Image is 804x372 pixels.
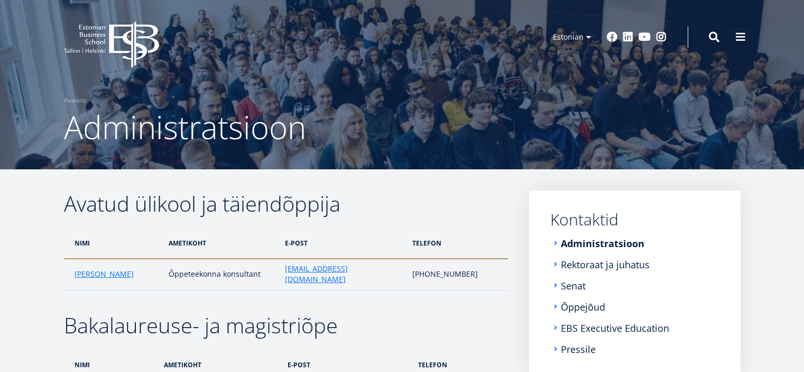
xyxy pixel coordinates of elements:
a: Avaleht [64,95,86,106]
a: [EMAIL_ADDRESS][DOMAIN_NAME] [285,264,402,285]
a: [PERSON_NAME] [75,269,134,279]
a: Kontaktid [550,212,719,228]
a: Õppejõud [561,302,605,312]
a: Instagram [656,32,667,42]
th: ametikoht [163,228,280,259]
th: e-post [280,228,407,259]
a: Administratsioon [561,238,644,249]
td: [PHONE_NUMBER] [407,259,507,291]
span: Administratsioon [64,105,306,149]
a: Senat [561,280,586,291]
h2: Avatud ülikool ja täiendõppija [64,190,508,217]
a: EBS Executive Education [561,323,669,333]
a: Linkedin [623,32,633,42]
a: Rektoraat ja juhatus [561,259,650,270]
a: Facebook [607,32,617,42]
a: Youtube [639,32,651,42]
th: telefon [407,228,507,259]
td: Õppeteekonna konsultant [163,259,280,291]
th: nimi [64,228,163,259]
a: Pressile [561,344,596,355]
h2: Bakalaureuse- ja magistriõpe [64,312,508,339]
